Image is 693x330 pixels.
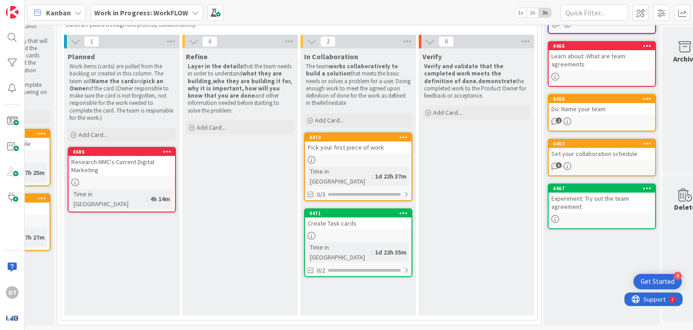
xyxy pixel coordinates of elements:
[674,272,682,280] div: 4
[319,99,334,107] em: Refine
[305,141,411,153] div: Pick your first piece of work
[373,247,409,257] div: 1d 22h 35m
[553,43,655,49] div: 4466
[539,8,551,17] span: 3x
[304,208,412,277] a: 4471Create Task cardsTime in [GEOGRAPHIC_DATA]:1d 22h 35m0/2
[373,171,409,181] div: 1d 22h 37m
[549,148,655,160] div: Set your collaboration schedule
[188,63,292,114] p: that the team needs in order to understand , and other information needed before starting to solv...
[514,8,527,17] span: 1x
[92,77,134,85] strong: Name the card
[73,149,175,155] div: 4686
[320,36,336,47] span: 2
[641,277,675,286] div: Get Started
[633,274,682,289] div: Open Get Started checklist, remaining modules: 4
[549,184,655,212] div: 4467Experiment: Try out the team agreement
[439,36,454,47] span: 0
[553,96,655,102] div: 4468
[69,148,175,156] div: 4686
[549,140,655,148] div: 4463
[46,7,71,18] span: Kanban
[47,4,49,11] div: 1
[305,209,411,229] div: 4471Create Task cards
[317,266,325,275] span: 0/2
[560,5,628,21] input: Quick Filter...
[315,116,344,124] span: Add Card...
[556,162,562,168] span: 3
[478,77,516,85] strong: demonstrate
[305,133,411,153] div: 4470Pick your first piece of work
[371,247,373,257] span: :
[549,42,655,50] div: 4466
[309,134,411,141] div: 4470
[433,108,462,117] span: Add Card...
[556,118,562,123] span: 1
[371,171,373,181] span: :
[548,184,656,229] a: 4467Experiment: Try out the team agreement
[548,41,656,87] a: 4466Learn about: What are team agreements
[147,194,148,204] span: :
[309,210,411,217] div: 4471
[549,95,655,115] div: 4468Do: Name your team
[188,77,293,100] strong: who they are building it for, why it is important, how will you know that you are done
[549,184,655,193] div: 4467
[549,42,655,70] div: 4466Learn about: What are team agreements
[68,147,176,212] a: 4686Research NMC's Current Digital MarketingTime in [GEOGRAPHIC_DATA]:4h 14m
[305,217,411,229] div: Create Task cards
[19,1,41,12] span: Support
[308,242,371,262] div: Time in [GEOGRAPHIC_DATA]
[424,62,505,85] strong: Verify and validate that the completed work meets the definition of done
[94,8,188,17] b: Work in Progress: WorkFLOW
[549,50,655,70] div: Learn about: What are team agreements
[553,141,655,147] div: 4463
[306,63,411,107] p: The team that meets the basic needs or solves a problem for a user. Doing enough work to meet the...
[422,52,442,61] span: Verify
[305,209,411,217] div: 4471
[306,62,399,77] strong: works collaboratively to build a solution
[553,185,655,192] div: 4467
[188,62,243,70] strong: Layer in the details
[549,140,655,160] div: 4463Set your collaboration schedule
[548,139,656,176] a: 4463Set your collaboration schedule
[548,94,656,132] a: 4468Do: Name your team
[549,103,655,115] div: Do: Name your team
[308,166,371,186] div: Time in [GEOGRAPHIC_DATA]
[527,8,539,17] span: 2x
[202,36,217,47] span: 0
[424,63,529,99] p: , the completed work to the Product Owner for feedback or acceptance.
[148,194,172,204] div: 4h 14m
[68,52,95,61] span: Planned
[6,6,18,19] img: Visit kanbanzone.com
[71,189,147,209] div: Time in [GEOGRAPHIC_DATA]
[304,132,412,201] a: 4470Pick your first piece of workTime in [GEOGRAPHIC_DATA]:1d 22h 37m0/3
[69,156,175,176] div: Research NMC's Current Digital Marketing
[549,95,655,103] div: 4468
[549,193,655,212] div: Experiment: Try out the team agreement
[11,168,47,178] div: 16d 7h 25m
[84,36,99,47] span: 1
[69,77,165,92] strong: pick an Owner
[188,70,283,85] strong: what they are building
[186,52,208,61] span: Refine
[305,133,411,141] div: 4470
[79,131,107,139] span: Add Card...
[69,148,175,176] div: 4686Research NMC's Current Digital Marketing
[317,190,325,199] span: 0/3
[69,63,174,122] p: Work items (cards) are pulled from the backlog or created in this column. The team will and of th...
[6,286,18,299] div: GT
[304,52,358,61] span: In Collaboration
[197,123,226,132] span: Add Card...
[11,232,47,242] div: 16d 7h 27m
[6,311,18,324] img: avatar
